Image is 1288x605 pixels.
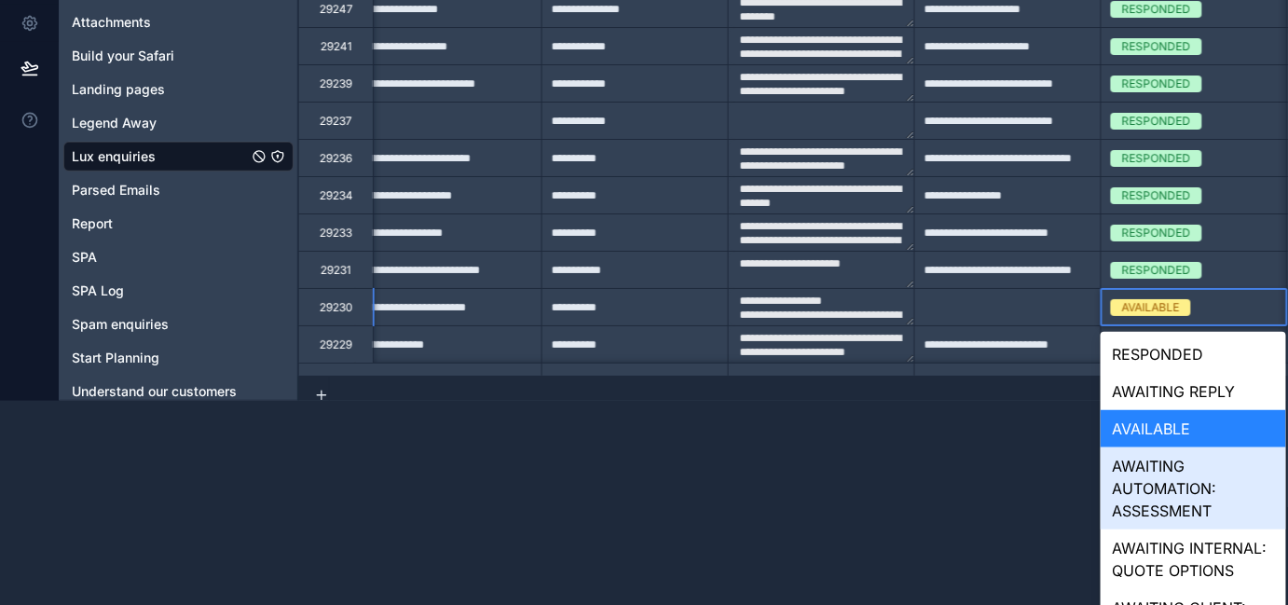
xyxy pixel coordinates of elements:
div: AWAITING INTERNAL: QUOTE OPTIONS [1101,529,1286,589]
div: AVAILABLE [1122,299,1180,316]
div: RESPONDED [1122,1,1191,18]
div: RESPONDED [1122,113,1191,130]
div: RESPONDED [1122,76,1191,92]
div: 29236 [320,151,352,166]
div: AWAITING AUTOMATION: ASSESSMENT [1101,447,1286,529]
div: RESPONDED [1122,150,1191,167]
div: 29228 [320,375,352,390]
div: 29241 [321,39,352,54]
div: 29234 [320,188,353,203]
div: 29229 [320,337,352,352]
div: 29231 [321,263,351,278]
div: RESPONDED [1122,38,1191,55]
div: 29239 [320,76,352,91]
div: RESPONDED [1122,225,1191,241]
div: RESPONDED [1122,187,1191,204]
div: AWAITING REPLY [1101,373,1286,410]
div: 29247 [320,2,353,17]
div: 29233 [320,226,352,241]
div: 29230 [320,300,353,315]
div: AVAILABLE [1101,410,1286,447]
div: RESPONDED [1122,262,1191,279]
div: 29237 [320,114,352,129]
div: RESPONDED [1101,336,1286,373]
